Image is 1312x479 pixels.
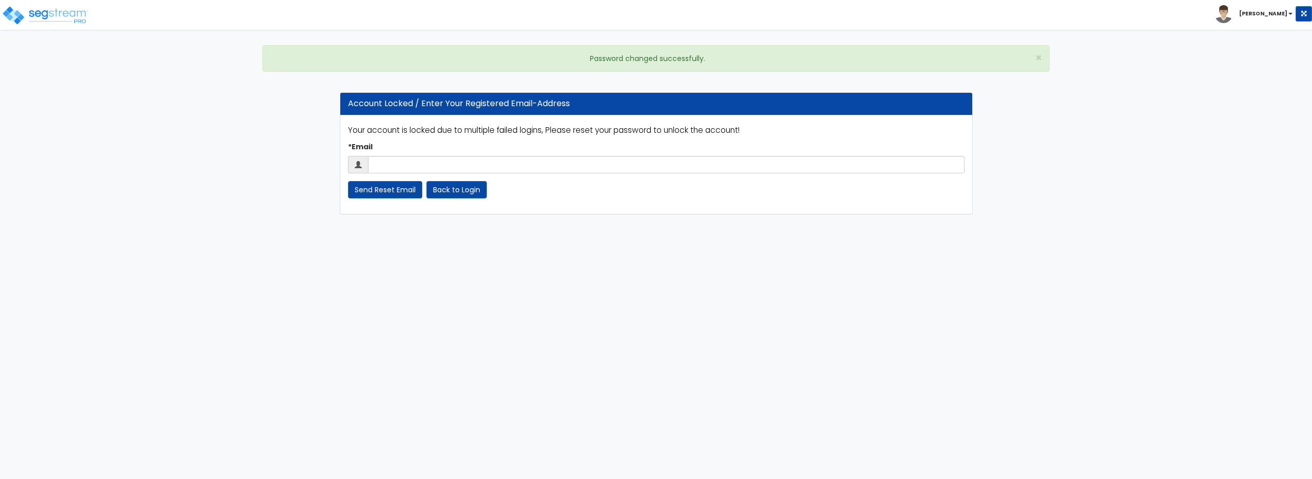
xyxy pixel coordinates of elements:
[348,142,373,152] strong: *Email
[1215,5,1233,23] img: avatar.png
[348,124,965,137] p: Your account is locked due to multiple failed logins, Please reset your password to unlock the ac...
[590,53,705,64] span: Password changed successfully.
[1035,50,1042,65] span: ×
[426,181,487,198] a: Back to Login
[348,181,422,198] input: Send Reset Email
[2,5,89,26] img: logo_pro_r.png
[1035,52,1042,63] button: Close
[1239,10,1287,17] b: [PERSON_NAME]
[348,98,965,110] div: Account Locked / Enter Your Registered Email-Address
